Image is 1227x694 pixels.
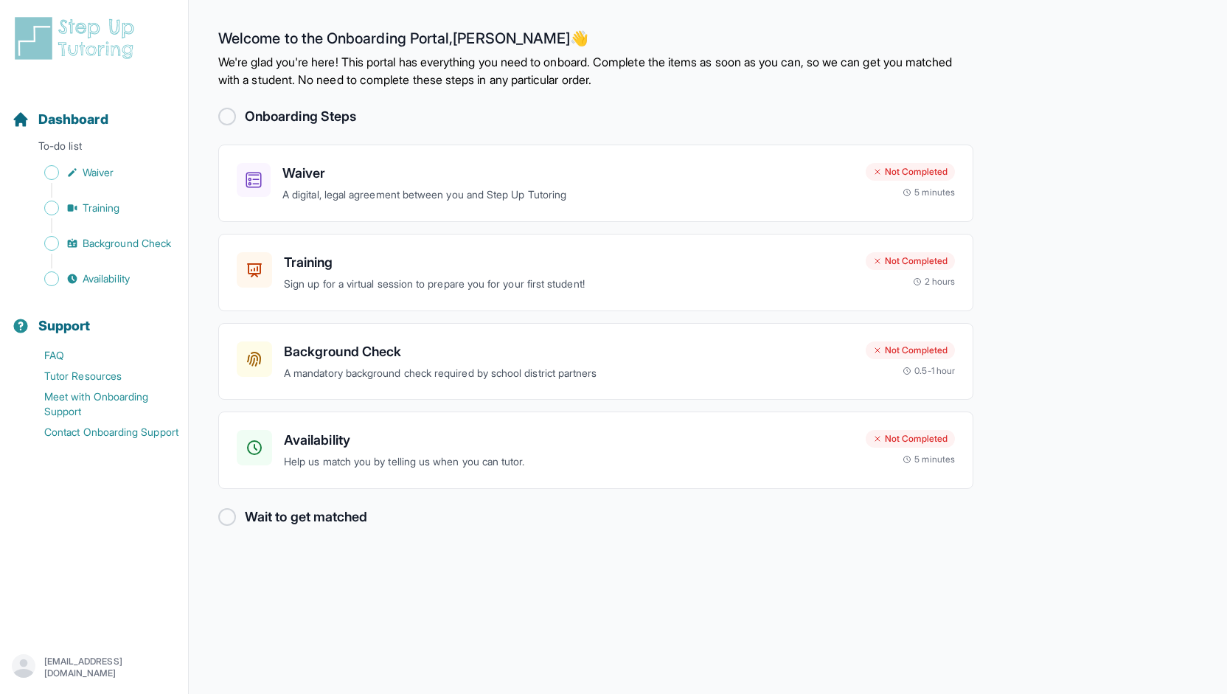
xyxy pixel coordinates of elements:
a: WaiverA digital, legal agreement between you and Step Up TutoringNot Completed5 minutes [218,145,973,222]
p: We're glad you're here! This portal has everything you need to onboard. Complete the items as soo... [218,53,973,89]
div: Not Completed [866,430,955,448]
p: Help us match you by telling us when you can tutor. [284,454,854,471]
h3: Availability [284,430,854,451]
span: Availability [83,271,130,286]
span: Background Check [83,236,171,251]
div: 5 minutes [903,454,955,465]
a: FAQ [12,345,188,366]
span: Support [38,316,91,336]
h2: Welcome to the Onboarding Portal, [PERSON_NAME] 👋 [218,30,973,53]
a: Training [12,198,188,218]
p: A digital, legal agreement between you and Step Up Tutoring [282,187,854,204]
h3: Waiver [282,163,854,184]
a: AvailabilityHelp us match you by telling us when you can tutor.Not Completed5 minutes [218,412,973,489]
h2: Wait to get matched [245,507,367,527]
div: 2 hours [913,276,956,288]
h3: Training [284,252,854,273]
a: Waiver [12,162,188,183]
div: 5 minutes [903,187,955,198]
a: Background CheckA mandatory background check required by school district partnersNot Completed0.5... [218,323,973,400]
h3: Background Check [284,341,854,362]
p: To-do list [6,139,182,159]
button: [EMAIL_ADDRESS][DOMAIN_NAME] [12,654,176,681]
div: Not Completed [866,252,955,270]
a: Dashboard [12,109,108,130]
button: Support [6,292,182,342]
p: Sign up for a virtual session to prepare you for your first student! [284,276,854,293]
div: Not Completed [866,163,955,181]
img: logo [12,15,143,62]
a: Tutor Resources [12,366,188,386]
div: 0.5-1 hour [903,365,955,377]
a: Meet with Onboarding Support [12,386,188,422]
span: Training [83,201,120,215]
p: A mandatory background check required by school district partners [284,365,854,382]
h2: Onboarding Steps [245,106,356,127]
a: Contact Onboarding Support [12,422,188,443]
span: Waiver [83,165,114,180]
span: Dashboard [38,109,108,130]
button: Dashboard [6,86,182,136]
div: Not Completed [866,341,955,359]
a: TrainingSign up for a virtual session to prepare you for your first student!Not Completed2 hours [218,234,973,311]
a: Availability [12,268,188,289]
a: Background Check [12,233,188,254]
p: [EMAIL_ADDRESS][DOMAIN_NAME] [44,656,176,679]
